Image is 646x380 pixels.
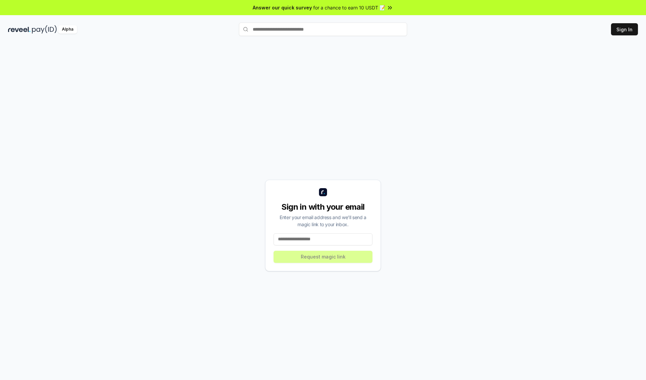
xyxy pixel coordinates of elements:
button: Sign In [611,23,638,35]
div: Sign in with your email [274,202,372,212]
div: Alpha [58,25,77,34]
span: Answer our quick survey [253,4,312,11]
img: logo_small [319,188,327,196]
span: for a chance to earn 10 USDT 📝 [313,4,385,11]
img: reveel_dark [8,25,31,34]
img: pay_id [32,25,57,34]
div: Enter your email address and we’ll send a magic link to your inbox. [274,214,372,228]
